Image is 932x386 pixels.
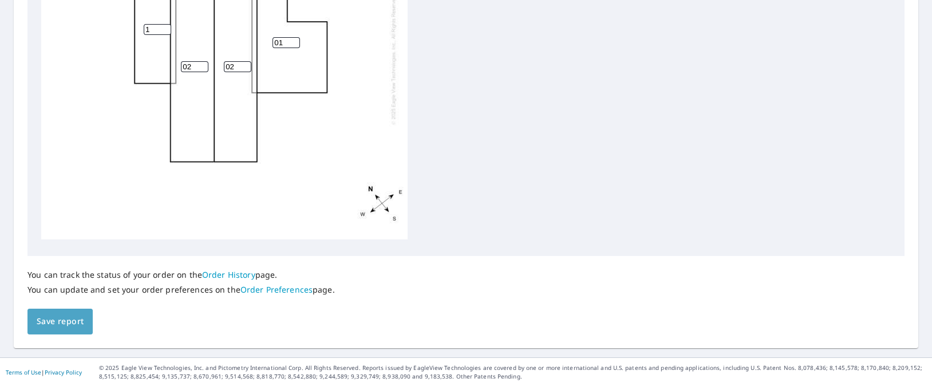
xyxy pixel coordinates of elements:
button: Save report [27,309,93,334]
a: Order History [202,269,255,280]
span: Save report [37,314,84,329]
a: Privacy Policy [45,368,82,376]
p: © 2025 Eagle View Technologies, Inc. and Pictometry International Corp. All Rights Reserved. Repo... [99,364,926,381]
p: | [6,369,82,376]
p: You can track the status of your order on the page. [27,270,335,280]
a: Terms of Use [6,368,41,376]
a: Order Preferences [240,284,313,295]
p: You can update and set your order preferences on the page. [27,285,335,295]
